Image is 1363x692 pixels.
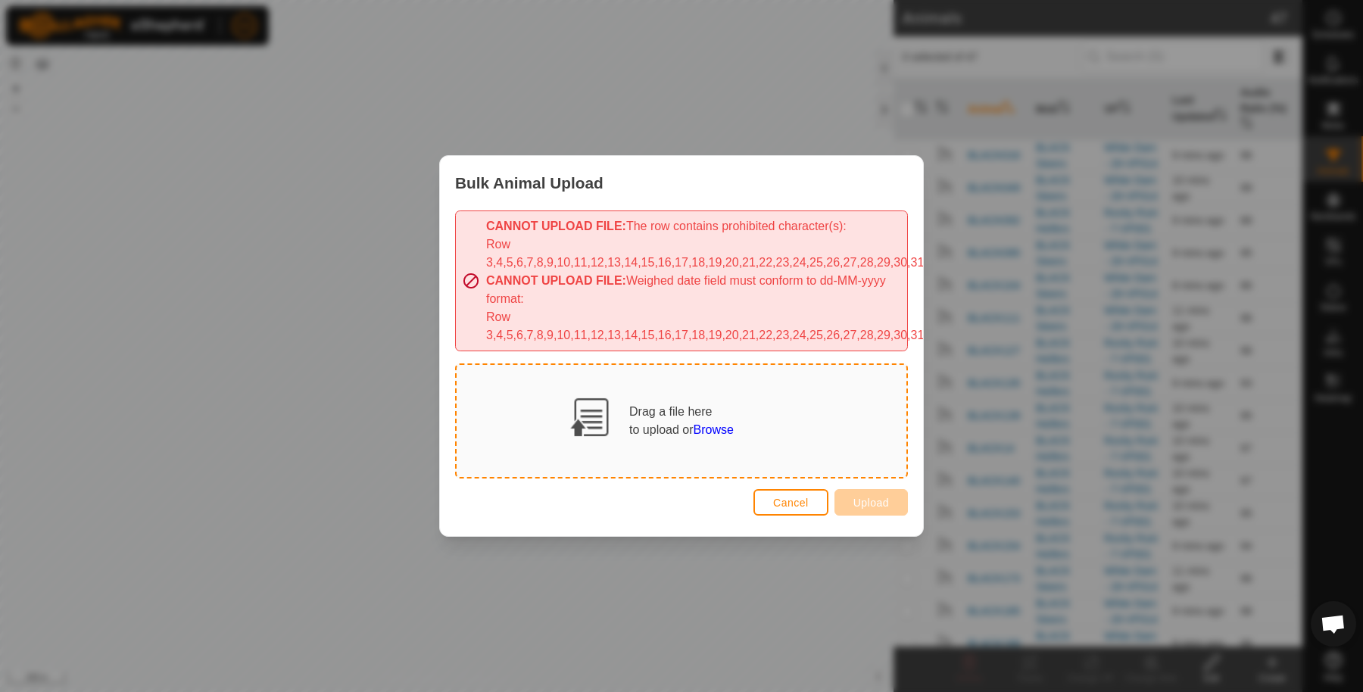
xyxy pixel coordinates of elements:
div: Row 3,4,5,6,7,8,9,10,11,12,13,14,15,16,17,18,19,20,21,22,23,24,25,26,27,28,29,30,31,32,33,34,35,3... [486,235,901,272]
span: Cancel [773,497,809,509]
button: Cancel [753,489,828,516]
div: Drag a file here [629,403,734,439]
button: Upload [834,489,908,516]
div: Weighed date field must conform to dd-MM-yyyy format: [486,272,901,308]
div: Row 3,4,5,6,7,8,9,10,11,12,13,14,15,16,17,18,19,20,21,22,23,24,25,26,27,28,29,30,31,32,33,34,35,3... [486,308,901,344]
span: Upload [853,497,889,509]
b: CANNOT UPLOAD FILE: [486,274,626,287]
a: Open chat [1311,601,1356,647]
div: to upload or [629,421,734,439]
div: The row contains prohibited character(s): [486,217,901,235]
b: CANNOT UPLOAD FILE: [486,220,626,232]
span: Browse [694,423,734,436]
span: Bulk Animal Upload [455,171,604,195]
